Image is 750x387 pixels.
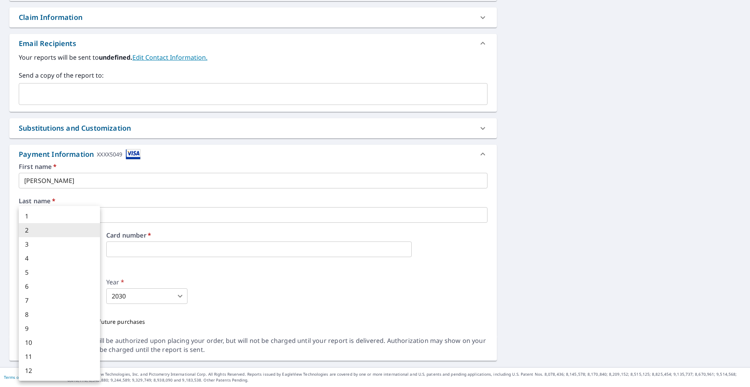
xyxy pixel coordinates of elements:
li: 9 [19,321,100,336]
li: 7 [19,293,100,307]
li: 12 [19,364,100,378]
li: 2 [19,223,100,237]
li: 5 [19,265,100,279]
li: 10 [19,336,100,350]
li: 1 [19,209,100,223]
li: 11 [19,350,100,364]
li: 8 [19,307,100,321]
li: 3 [19,237,100,251]
li: 4 [19,251,100,265]
li: 6 [19,279,100,293]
